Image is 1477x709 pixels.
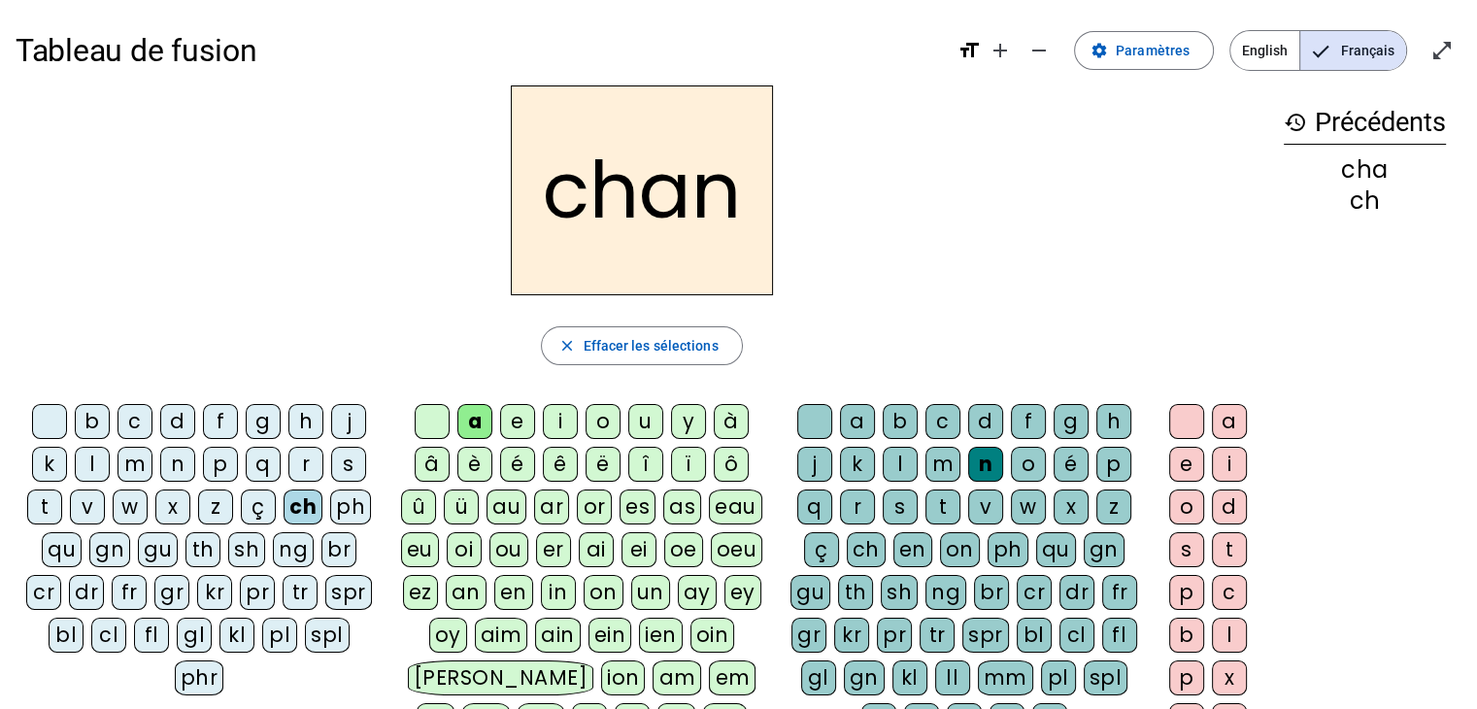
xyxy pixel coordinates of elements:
div: r [840,490,875,524]
div: z [198,490,233,524]
div: kr [197,575,232,610]
div: l [75,447,110,482]
div: ph [330,490,371,524]
div: ou [489,532,528,567]
div: x [155,490,190,524]
div: ï [671,447,706,482]
div: z [1096,490,1131,524]
div: am [653,660,701,695]
div: mm [978,660,1033,695]
div: gn [1084,532,1125,567]
div: ez [403,575,438,610]
div: ien [639,618,683,653]
div: o [1011,447,1046,482]
h1: Tableau de fusion [16,19,942,82]
div: phr [175,660,224,695]
div: em [709,660,755,695]
h3: Précédents [1284,101,1446,145]
div: gr [154,575,189,610]
div: ch [1284,189,1446,213]
div: aim [475,618,528,653]
div: i [1212,447,1247,482]
div: sh [881,575,918,610]
div: as [663,490,701,524]
div: [PERSON_NAME] [408,660,593,695]
div: th [838,575,873,610]
div: gr [791,618,826,653]
div: au [487,490,526,524]
div: ein [588,618,632,653]
div: oin [690,618,735,653]
div: fr [112,575,147,610]
div: w [113,490,148,524]
div: m [117,447,152,482]
div: gl [177,618,212,653]
div: bl [49,618,84,653]
div: g [1054,404,1089,439]
div: è [457,447,492,482]
div: tr [920,618,955,653]
button: Augmenter la taille de la police [981,31,1020,70]
div: oe [664,532,703,567]
div: un [631,575,670,610]
div: e [1169,447,1204,482]
div: ë [586,447,621,482]
div: kl [219,618,254,653]
div: eau [709,490,762,524]
div: d [968,404,1003,439]
div: f [1011,404,1046,439]
div: f [203,404,238,439]
div: a [840,404,875,439]
div: p [203,447,238,482]
div: oi [447,532,482,567]
div: pl [1041,660,1076,695]
div: gl [801,660,836,695]
div: x [1054,490,1089,524]
div: l [1212,618,1247,653]
div: ay [678,575,717,610]
div: gn [89,532,130,567]
div: û [401,490,436,524]
div: cl [1059,618,1094,653]
div: cl [91,618,126,653]
div: p [1096,447,1131,482]
div: pl [262,618,297,653]
h2: chan [511,85,773,295]
div: h [288,404,323,439]
div: cr [26,575,61,610]
mat-icon: format_size [957,39,981,62]
div: fr [1102,575,1137,610]
div: s [883,490,918,524]
div: b [1169,618,1204,653]
div: t [27,490,62,524]
span: English [1230,31,1299,70]
div: â [415,447,450,482]
div: spl [305,618,350,653]
div: spr [962,618,1009,653]
div: gu [790,575,830,610]
div: a [457,404,492,439]
div: qu [42,532,82,567]
div: ê [543,447,578,482]
div: n [968,447,1003,482]
mat-icon: close [557,337,575,354]
div: or [577,490,612,524]
div: br [321,532,356,567]
div: en [494,575,533,610]
button: Entrer en plein écran [1423,31,1461,70]
div: q [797,490,832,524]
div: s [1169,532,1204,567]
div: kr [834,618,869,653]
div: es [620,490,655,524]
div: ng [925,575,966,610]
div: t [1212,532,1247,567]
div: q [246,447,281,482]
span: Paramètres [1116,39,1190,62]
div: sh [228,532,265,567]
button: Diminuer la taille de la police [1020,31,1058,70]
div: ll [935,660,970,695]
button: Effacer les sélections [541,326,742,365]
div: gn [844,660,885,695]
div: v [968,490,1003,524]
div: ç [241,490,276,524]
